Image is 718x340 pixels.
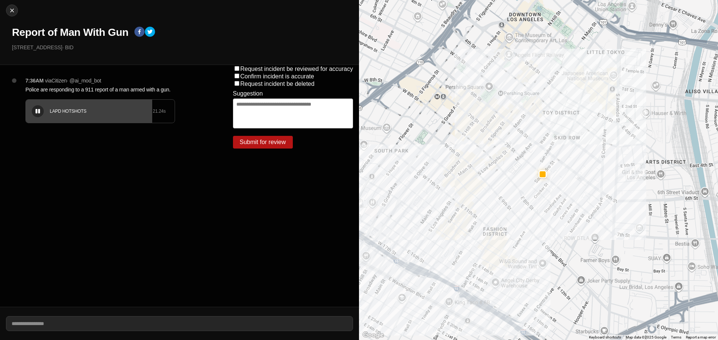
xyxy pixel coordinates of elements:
h1: Report of Man With Gun [12,26,128,39]
p: [STREET_ADDRESS] · BID [12,44,353,51]
button: Submit for review [233,136,293,149]
a: Terms (opens in new tab) [671,335,681,339]
label: Confirm incident is accurate [240,73,314,79]
img: cancel [8,7,16,14]
p: via Citizen · @ ai_mod_bot [45,77,101,84]
button: cancel [6,4,18,16]
img: Google [361,330,386,340]
a: Open this area in Google Maps (opens a new window) [361,330,386,340]
label: Suggestion [233,90,263,97]
span: Map data ©2025 Google [626,335,666,339]
label: Request incident be deleted [240,81,314,87]
p: 7:36AM [25,77,43,84]
label: Request incident be reviewed for accuracy [240,66,353,72]
button: facebook [134,26,145,38]
div: LAPD HOTSHOTS [50,108,153,114]
p: Police are responding to a 911 report of a man armed with a gun. [25,86,203,93]
button: twitter [145,26,155,38]
div: 21.24 s [153,108,166,114]
button: Keyboard shortcuts [589,335,621,340]
a: Report a map error [686,335,716,339]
